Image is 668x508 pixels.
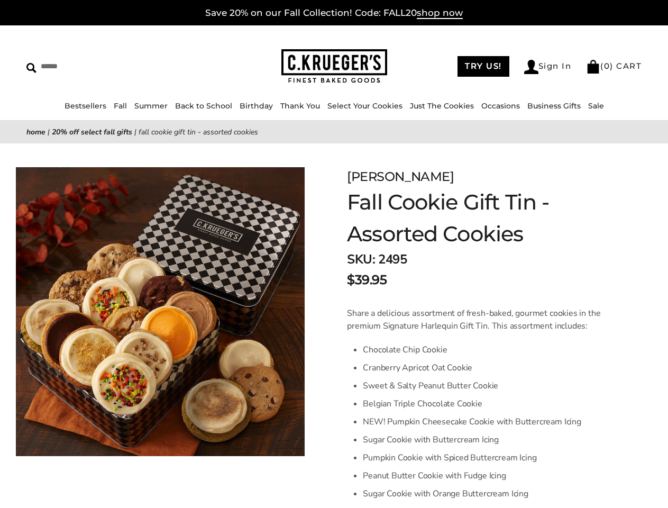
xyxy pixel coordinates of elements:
[588,101,604,111] a: Sale
[363,431,615,449] li: Sugar Cookie with Buttercream Icing
[281,49,387,84] img: C.KRUEGER'S
[586,61,642,71] a: (0) CART
[457,56,509,77] a: TRY US!
[481,101,520,111] a: Occasions
[347,307,615,332] p: Share a delicious assortment of fresh-baked, gourmet cookies in the premium Signature Harlequin G...
[417,7,463,19] span: shop now
[65,101,106,111] a: Bestsellers
[175,101,232,111] a: Back to School
[363,377,615,395] li: Sweet & Salty Peanut Butter Cookie
[134,101,168,111] a: Summer
[347,251,375,268] strong: SKU:
[26,63,36,73] img: Search
[240,101,273,111] a: Birthday
[205,7,463,19] a: Save 20% on our Fall Collection! Code: FALL20shop now
[363,467,615,485] li: Peanut Butter Cookie with Fudge Icing
[327,101,402,111] a: Select Your Cookies
[134,127,136,137] span: |
[410,101,474,111] a: Just The Cookies
[586,60,600,74] img: Bag
[604,61,610,71] span: 0
[48,127,50,137] span: |
[363,359,615,377] li: Cranberry Apricot Oat Cookie
[52,127,132,137] a: 20% Off Select Fall Gifts
[363,485,615,503] li: Sugar Cookie with Orange Buttercream Icing
[139,127,258,137] span: Fall Cookie Gift Tin - Assorted Cookies
[280,101,320,111] a: Thank You
[347,167,615,186] div: [PERSON_NAME]
[114,101,127,111] a: Fall
[524,60,572,74] a: Sign In
[363,413,615,431] li: NEW! Pumpkin Cheesecake Cookie with Buttercream Icing
[26,127,45,137] a: Home
[363,395,615,413] li: Belgian Triple Chocolate Cookie
[16,167,305,456] img: Fall Cookie Gift Tin - Assorted Cookies
[347,186,615,250] h1: Fall Cookie Gift Tin - Assorted Cookies
[363,341,615,359] li: Chocolate Chip Cookie
[524,60,538,74] img: Account
[378,251,407,268] span: 2495
[347,270,387,289] span: $39.95
[26,58,167,75] input: Search
[26,126,642,138] nav: breadcrumbs
[363,449,615,467] li: Pumpkin Cookie with Spiced Buttercream Icing
[527,101,581,111] a: Business Gifts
